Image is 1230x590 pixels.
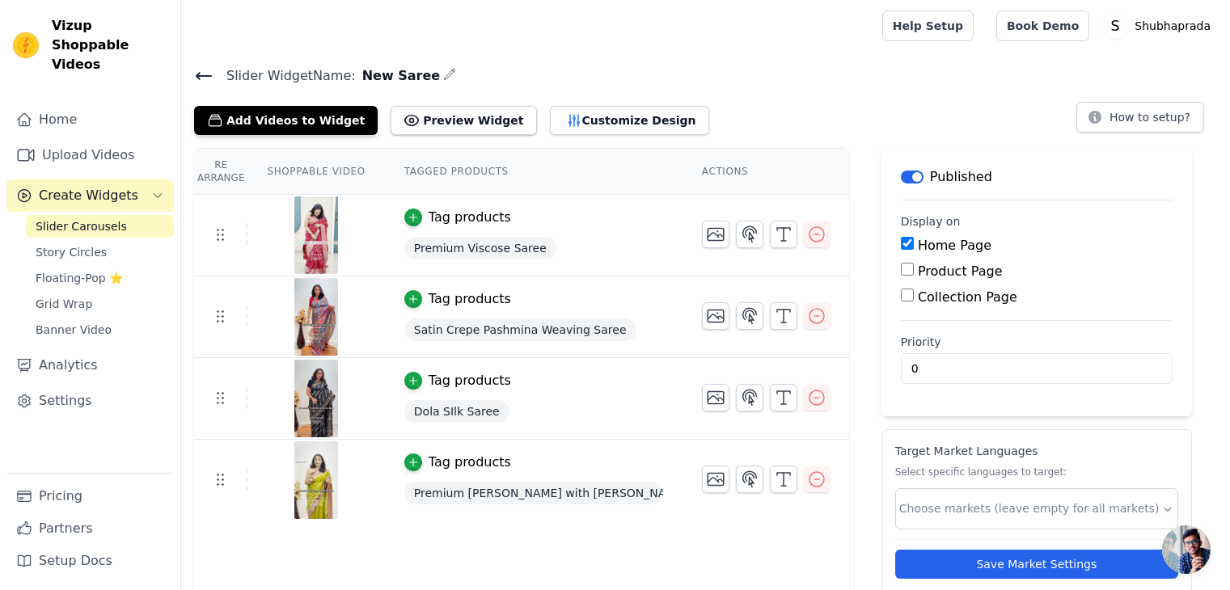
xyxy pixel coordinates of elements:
legend: Display on [901,213,961,230]
a: Home [6,103,174,136]
p: Published [930,167,992,187]
span: Dola SIlk Saree [404,400,509,423]
button: Tag products [404,289,511,309]
a: Setup Docs [6,545,174,577]
a: How to setup? [1076,113,1204,129]
button: Change Thumbnail [702,384,729,411]
th: Actions [683,149,849,195]
span: Grid Wrap [36,296,92,312]
p: Select specific languages to target: [895,466,1178,478]
img: vizup-images-734e.png [294,278,339,356]
label: Priority [901,334,1173,350]
button: Tag products [404,208,511,227]
a: Slider Carousels [26,215,174,238]
button: How to setup? [1076,102,1204,133]
button: S Shubhaprada [1102,11,1217,40]
label: Collection Page [918,289,1017,305]
div: Tag products [429,208,511,227]
div: Tag products [429,371,511,390]
a: Partners [6,512,174,545]
button: Change Thumbnail [702,302,729,330]
a: Book Demo [996,11,1089,41]
img: vizup-images-0cb9.png [294,360,339,437]
p: Shubhaprada [1128,11,1217,40]
button: Change Thumbnail [702,466,729,493]
div: Edit Name [443,65,456,86]
span: Create Widgets [39,186,138,205]
div: Tag products [429,453,511,472]
span: Slider Widget Name: [213,66,356,86]
span: Vizup Shoppable Videos [52,16,167,74]
button: Create Widgets [6,179,174,212]
label: Product Page [918,263,1003,279]
span: Satin Crepe Pashmina Weaving Saree [404,318,636,341]
th: Tagged Products [385,149,683,195]
div: Open chat [1162,525,1211,574]
span: Floating-Pop ⭐ [36,270,123,286]
a: Story Circles [26,241,174,263]
a: Floating-Pop ⭐ [26,267,174,289]
th: Re Arrange [194,149,247,195]
span: Premium Viscose Saree [404,237,556,259]
button: Change Thumbnail [702,221,729,248]
a: Settings [6,385,174,417]
a: Grid Wrap [26,293,174,315]
span: Premium [PERSON_NAME] with [PERSON_NAME] Print [404,482,663,504]
th: Shoppable Video [247,149,384,195]
img: vizup-images-7916.png [294,441,339,519]
button: Preview Widget [391,106,536,135]
text: S [1111,18,1120,34]
span: Slider Carousels [36,218,127,234]
button: Tag products [404,453,511,472]
a: Banner Video [26,318,174,341]
img: Vizup [13,32,39,58]
label: Home Page [918,238,991,253]
button: Customize Design [550,106,709,135]
a: Upload Videos [6,139,174,171]
a: Pricing [6,480,174,512]
span: Banner Video [36,322,112,338]
img: tn-6132cbea3db14b37a0a3268f0885bda9.png [294,196,339,274]
button: Add Videos to Widget [194,106,378,135]
span: New Saree [356,66,441,86]
input: Choose markets (leave empty for all markets) [899,500,1161,517]
button: Save Market Settings [895,550,1178,579]
a: Help Setup [882,11,974,41]
a: Analytics [6,349,174,381]
p: Target Market Languages [895,443,1178,459]
div: Tag products [429,289,511,309]
span: Story Circles [36,244,107,260]
button: Tag products [404,371,511,390]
